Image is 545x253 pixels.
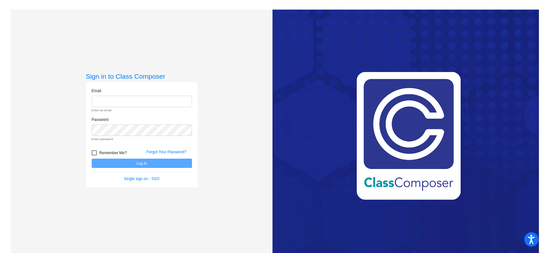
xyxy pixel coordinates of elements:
[124,177,159,181] a: Single sign on - SSO
[92,88,101,94] label: Email
[92,137,192,141] small: Enter password.
[99,149,127,157] span: Remember Me?
[147,150,187,154] a: Forgot Your Password?
[92,159,192,168] button: Log In
[92,108,192,113] small: Enter an email.
[86,72,198,80] h3: Sign in to Class Composer
[92,117,109,123] label: Password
